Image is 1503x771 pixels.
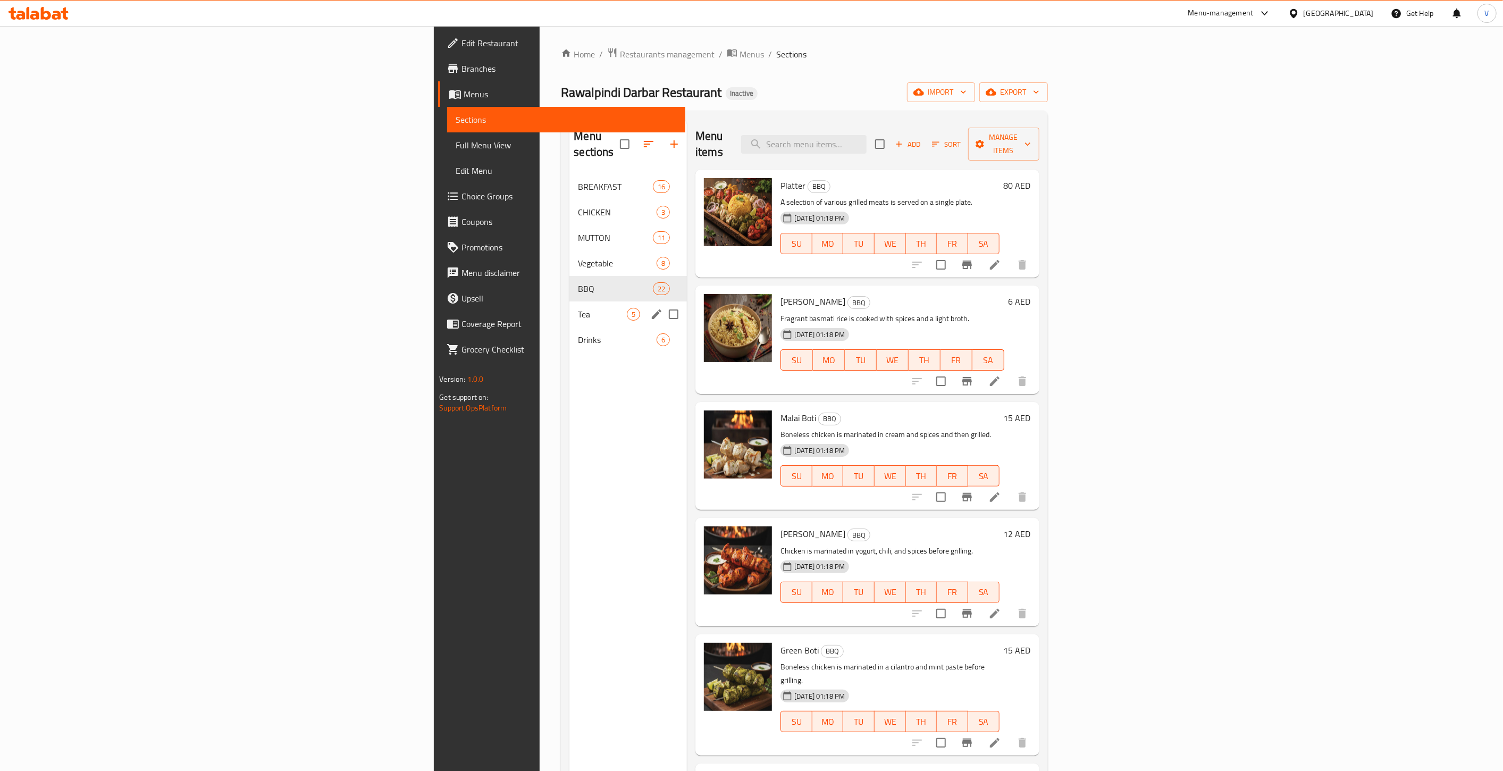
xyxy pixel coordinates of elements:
span: Promotions [461,241,676,254]
span: Sections [776,48,807,61]
span: [DATE] 01:18 PM [790,562,849,572]
img: Tikka Boti [704,526,772,594]
p: Fragrant basmati rice is cooked with spices and a light broth. [780,312,1004,325]
a: Full Menu View [447,132,685,158]
span: Manage items [977,131,1031,157]
span: 16 [653,182,669,192]
span: BBQ [819,413,841,425]
button: SU [780,349,813,371]
img: Malai Boti [704,410,772,479]
div: BREAKFAST [578,180,652,193]
div: Drinks6 [569,327,687,353]
span: Select to update [930,732,952,754]
nav: breadcrumb [561,47,1047,61]
button: MO [812,465,844,487]
span: FR [941,236,964,252]
span: BBQ [848,297,870,309]
div: CHICKEN3 [569,199,687,225]
button: TU [843,711,875,732]
button: MO [812,582,844,603]
button: TH [906,582,937,603]
p: Boneless chicken is marinated in cream and spices and then grilled. [780,428,999,441]
button: TU [843,582,875,603]
button: FR [937,582,968,603]
span: [DATE] 01:18 PM [790,446,849,456]
button: SA [968,465,1000,487]
span: WE [879,584,902,600]
span: FR [941,584,964,600]
button: TH [906,465,937,487]
button: SA [972,349,1004,371]
a: Menus [727,47,764,61]
span: Edit Restaurant [461,37,676,49]
button: edit [649,306,665,322]
nav: Menu sections [569,170,687,357]
div: items [657,206,670,219]
button: SA [968,711,1000,732]
h6: 80 AED [1004,178,1031,193]
span: Platter [780,178,805,194]
button: SU [780,465,812,487]
a: Edit menu item [988,607,1001,620]
span: Sort sections [636,131,661,157]
button: WE [875,465,906,487]
span: SA [972,236,995,252]
button: import [907,82,975,102]
span: BBQ [808,180,830,192]
span: Grocery Checklist [461,343,676,356]
h6: 6 AED [1009,294,1031,309]
h6: 15 AED [1004,410,1031,425]
span: Branches [461,62,676,75]
span: [DATE] 01:18 PM [790,330,849,340]
div: Vegetable8 [569,250,687,276]
h6: 12 AED [1004,526,1031,541]
span: Select to update [930,370,952,392]
button: export [979,82,1048,102]
div: items [653,282,670,295]
span: Sort [932,138,961,150]
span: MUTTON [578,231,652,244]
span: FR [941,468,964,484]
span: Menu disclaimer [461,266,676,279]
span: Tea [578,308,627,321]
button: delete [1010,730,1035,756]
div: Menu-management [1188,7,1254,20]
span: Coverage Report [461,317,676,330]
span: BBQ [821,645,843,657]
div: BBQ [821,645,844,658]
span: MO [817,353,841,368]
a: Choice Groups [438,183,685,209]
button: TH [909,349,941,371]
div: items [653,180,670,193]
a: Menu disclaimer [438,260,685,286]
span: 1.0.0 [467,372,484,386]
button: Manage items [968,128,1039,161]
span: [PERSON_NAME] [780,294,845,309]
span: 6 [657,335,669,345]
span: 3 [657,207,669,217]
span: SU [785,468,808,484]
span: MO [817,584,839,600]
button: TH [906,711,937,732]
div: BREAKFAST16 [569,174,687,199]
button: delete [1010,601,1035,626]
button: Branch-specific-item [954,730,980,756]
button: SU [780,711,812,732]
button: MO [812,233,844,254]
div: [GEOGRAPHIC_DATA] [1304,7,1374,19]
h6: 15 AED [1004,643,1031,658]
span: Add [894,138,922,150]
span: Upsell [461,292,676,305]
span: Select section [869,133,891,155]
span: [PERSON_NAME] [780,526,845,542]
button: Sort [929,136,964,153]
span: Add item [891,136,925,153]
button: FR [937,711,968,732]
div: BBQ [818,413,841,425]
span: Vegetable [578,257,657,270]
span: TU [849,353,872,368]
a: Edit menu item [988,258,1001,271]
div: MUTTON11 [569,225,687,250]
div: BBQ [578,282,652,295]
